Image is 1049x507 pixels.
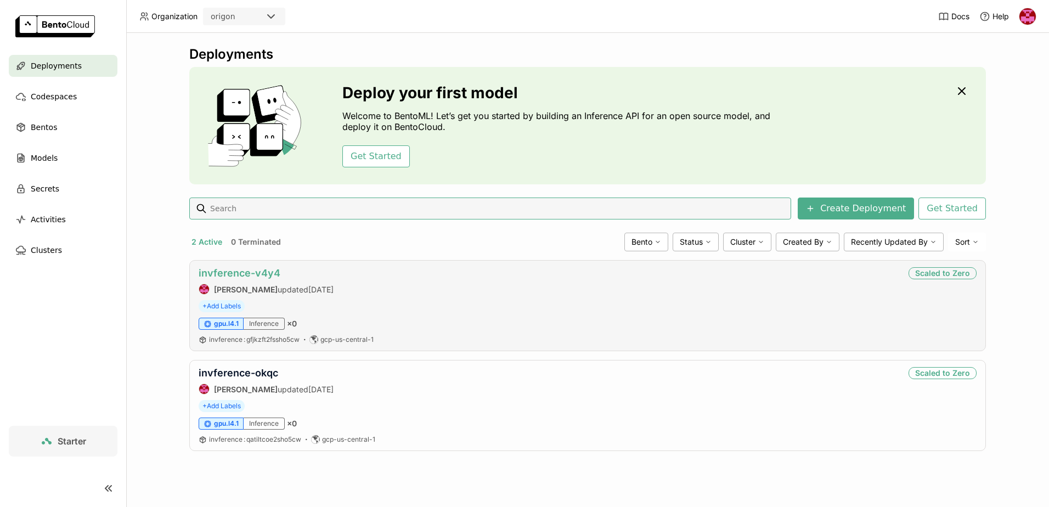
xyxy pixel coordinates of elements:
span: Help [992,12,1009,21]
span: invference gfjkzft2fssho5cw [209,335,300,343]
img: Bento ML [1019,8,1036,25]
span: Activities [31,213,66,226]
a: Clusters [9,239,117,261]
span: +Add Labels [199,400,245,412]
div: Inference [244,318,285,330]
a: Models [9,147,117,169]
span: Codespaces [31,90,77,103]
span: Models [31,151,58,165]
strong: [PERSON_NAME] [214,285,278,294]
a: Secrets [9,178,117,200]
span: Starter [58,436,86,447]
img: Bento ML [199,284,209,294]
span: Sort [955,237,970,247]
span: gpu.l4.1 [214,419,239,428]
strong: [PERSON_NAME] [214,385,278,394]
div: Scaled to Zero [909,367,977,379]
span: gpu.l4.1 [214,319,239,328]
a: invference-v4y4 [199,267,280,279]
a: Starter [9,426,117,457]
p: Welcome to BentoML! Let’s get you started by building an Inference API for an open source model, ... [342,110,776,132]
span: gcp-us-central-1 [322,435,375,444]
a: invference-okqc [199,367,278,379]
span: × 0 [287,419,297,429]
span: : [244,435,245,443]
div: Recently Updated By [844,233,944,251]
span: Deployments [31,59,82,72]
span: Clusters [31,244,62,257]
button: Get Started [918,198,986,219]
h3: Deploy your first model [342,84,776,102]
button: 0 Terminated [229,235,283,249]
span: Created By [783,237,824,247]
a: invference:qatiltcoe2sho5cw [209,435,301,444]
span: Docs [951,12,969,21]
div: Sort [948,233,986,251]
span: [DATE] [308,385,334,394]
span: Bentos [31,121,57,134]
div: Status [673,233,719,251]
a: Bentos [9,116,117,138]
div: Bento [624,233,668,251]
span: × 0 [287,319,297,329]
button: Get Started [342,145,410,167]
span: Status [680,237,703,247]
span: Bento [631,237,652,247]
span: Cluster [730,237,755,247]
div: Deployments [189,46,986,63]
span: : [244,335,245,343]
span: Secrets [31,182,59,195]
button: Create Deployment [798,198,914,219]
span: +Add Labels [199,300,245,312]
a: Activities [9,209,117,230]
span: gcp-us-central-1 [320,335,374,344]
span: invference qatiltcoe2sho5cw [209,435,301,443]
a: Codespaces [9,86,117,108]
button: 2 Active [189,235,224,249]
div: Scaled to Zero [909,267,977,279]
input: Search [209,200,787,217]
span: [DATE] [308,285,334,294]
div: Created By [776,233,839,251]
span: Organization [151,12,198,21]
div: updated [199,284,334,295]
div: updated [199,384,334,395]
input: Selected origon. [236,12,238,22]
div: Help [979,11,1009,22]
a: Deployments [9,55,117,77]
span: Recently Updated By [851,237,928,247]
a: Docs [938,11,969,22]
img: cover onboarding [198,84,316,167]
div: origon [211,11,235,22]
div: Cluster [723,233,771,251]
img: logo [15,15,95,37]
a: invference:gfjkzft2fssho5cw [209,335,300,344]
div: Inference [244,418,285,430]
img: Bento ML [199,384,209,394]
